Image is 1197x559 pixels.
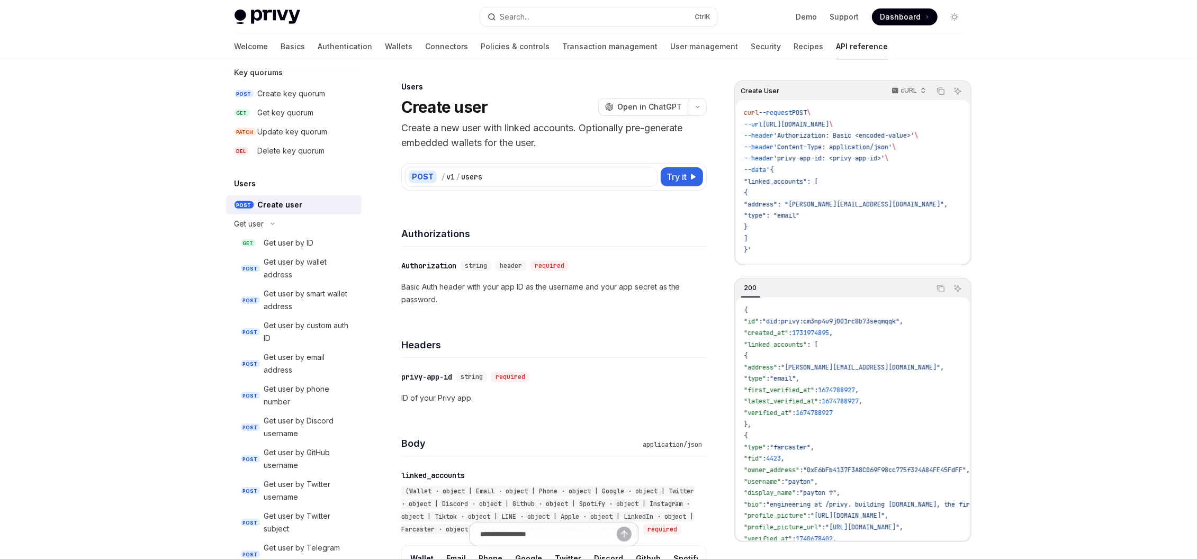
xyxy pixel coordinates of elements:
[598,98,689,116] button: Open in ChatGPT
[401,121,707,150] p: Create a new user with linked accounts. Optionally pre-generate embedded wallets for the user.
[767,443,770,452] span: :
[744,131,774,140] span: --header
[822,397,859,405] span: 1674788927
[241,519,260,527] span: POST
[770,443,811,452] span: "farcaster"
[763,454,767,463] span: :
[226,141,362,160] a: DELDelete key quorum
[815,386,818,394] span: :
[226,411,362,443] a: POSTGet user by Discord username
[744,535,793,543] span: "verified_at"
[915,131,919,140] span: \
[744,363,778,372] span: "address"
[774,154,885,163] span: 'privy-app-id: <privy-app-id>'
[500,262,522,270] span: header
[859,397,863,405] span: ,
[744,109,759,117] span: curl
[822,523,826,531] span: :
[264,478,355,503] div: Get user by Twitter username
[401,338,707,352] h4: Headers
[900,523,904,531] span: ,
[639,439,707,450] div: application/json
[226,233,362,253] a: GETGet user by ID
[264,351,355,376] div: Get user by email address
[480,7,717,26] button: Open search
[901,86,917,95] p: cURL
[226,443,362,475] a: POSTGet user by GitHub username
[744,409,793,417] span: "verified_at"
[744,500,763,509] span: "bio"
[235,109,249,117] span: GET
[744,211,800,220] span: "type": "email"
[886,82,931,100] button: cURL
[941,363,944,372] span: ,
[793,409,796,417] span: :
[241,239,256,247] span: GET
[235,147,248,155] span: DEL
[744,166,767,174] span: --data
[281,34,305,59] a: Basics
[401,487,695,534] span: (Wallet · object | Email · object | Phone · object | Google · object | Twitter · object | Discord...
[934,84,948,98] button: Copy the contents from the code block
[744,397,818,405] span: "latest_verified_at"
[796,12,817,22] a: Demo
[235,128,256,136] span: PATCH
[744,489,796,497] span: "display_name"
[258,106,314,119] div: Get key quorum
[264,446,355,472] div: Get user by GitHub username
[264,287,355,313] div: Get user by smart wallet address
[800,466,804,474] span: :
[744,306,748,314] span: {
[807,109,811,117] span: \
[830,12,859,22] a: Support
[778,363,781,372] span: :
[241,551,260,558] span: POST
[226,84,362,103] a: POSTCreate key quorum
[741,87,780,95] span: Create User
[456,172,460,182] div: /
[226,122,362,141] a: PATCHUpdate key quorum
[807,340,818,349] span: : [
[763,500,767,509] span: :
[967,466,970,474] span: ,
[818,386,856,394] span: 1674788927
[763,120,830,129] span: [URL][DOMAIN_NAME]
[241,392,260,400] span: POST
[401,82,707,92] div: Users
[789,329,793,337] span: :
[258,125,328,138] div: Update key quorum
[235,10,300,24] img: light logo
[934,282,948,295] button: Copy the contents from the code block
[241,360,260,368] span: POST
[226,348,362,380] a: POSTGet user by email address
[226,284,362,316] a: POSTGet user by smart wallet address
[781,363,941,372] span: "[PERSON_NAME][EMAIL_ADDRESS][DOMAIN_NAME]"
[617,527,632,542] button: Send message
[837,489,841,497] span: ,
[480,522,617,546] input: Ask a question...
[235,201,254,209] span: POST
[767,454,781,463] span: 4423
[744,223,748,231] span: }
[226,214,362,233] button: Toggle Get user section
[744,386,815,394] span: "first_verified_at"
[401,436,639,450] h4: Body
[744,154,774,163] span: --header
[226,507,362,538] a: POSTGet user by Twitter subject
[744,120,763,129] span: --url
[241,328,260,336] span: POST
[667,170,687,183] span: Try it
[951,282,965,295] button: Ask AI
[818,397,822,405] span: :
[811,443,815,452] span: ,
[781,477,785,486] span: :
[401,97,488,116] h1: Create user
[241,265,260,273] span: POST
[885,154,889,163] span: \
[744,329,789,337] span: "created_at"
[744,511,807,520] span: "profile_picture"
[226,103,362,122] a: GETGet key quorum
[258,145,325,157] div: Delete key quorum
[264,256,355,281] div: Get user by wallet address
[833,535,837,543] span: ,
